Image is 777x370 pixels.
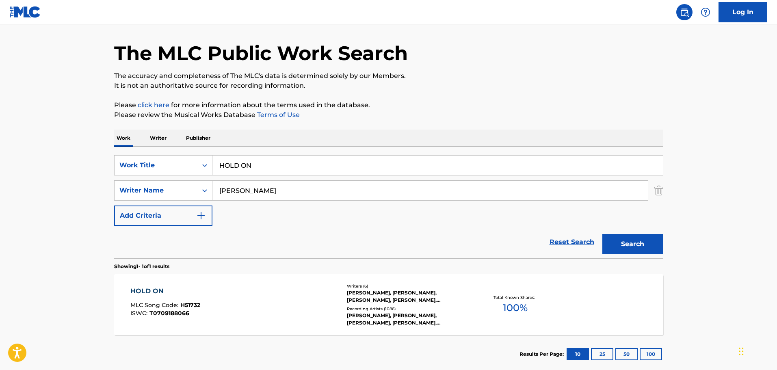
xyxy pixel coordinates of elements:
img: search [680,7,689,17]
div: Drag [739,339,744,364]
button: 100 [640,348,662,360]
p: Please for more information about the terms used in the database. [114,100,663,110]
div: [PERSON_NAME], [PERSON_NAME], [PERSON_NAME], [PERSON_NAME], [PERSON_NAME], [PERSON_NAME] [347,289,470,304]
span: MLC Song Code : [130,301,180,309]
div: Writers ( 6 ) [347,283,470,289]
span: ISWC : [130,309,149,317]
button: 50 [615,348,638,360]
img: 9d2ae6d4665cec9f34b9.svg [196,211,206,221]
p: Total Known Shares: [493,294,537,301]
p: Please review the Musical Works Database [114,110,663,120]
span: T0709188066 [149,309,189,317]
div: Recording Artists ( 1086 ) [347,306,470,312]
a: Public Search [676,4,693,20]
p: It is not an authoritative source for recording information. [114,81,663,91]
div: Help [697,4,714,20]
button: 10 [567,348,589,360]
span: 100 % [503,301,528,315]
p: Results Per Page: [519,351,566,358]
div: [PERSON_NAME], [PERSON_NAME], [PERSON_NAME], [PERSON_NAME], [PERSON_NAME] [347,312,470,327]
p: Publisher [184,130,213,147]
img: Delete Criterion [654,180,663,201]
h1: The MLC Public Work Search [114,41,408,65]
p: Work [114,130,133,147]
a: HOLD ONMLC Song Code:H51732ISWC:T0709188066Writers (6)[PERSON_NAME], [PERSON_NAME], [PERSON_NAME]... [114,274,663,335]
p: Writer [147,130,169,147]
button: Search [602,234,663,254]
span: H51732 [180,301,200,309]
div: Work Title [119,160,193,170]
a: Log In [719,2,767,22]
a: click here [138,101,169,109]
p: Showing 1 - 1 of 1 results [114,263,169,270]
form: Search Form [114,155,663,258]
a: Terms of Use [255,111,300,119]
button: 25 [591,348,613,360]
img: help [701,7,710,17]
button: Add Criteria [114,206,212,226]
a: Reset Search [545,233,598,251]
img: MLC Logo [10,6,41,18]
div: HOLD ON [130,286,200,296]
p: The accuracy and completeness of The MLC's data is determined solely by our Members. [114,71,663,81]
div: Writer Name [119,186,193,195]
iframe: Chat Widget [736,331,777,370]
